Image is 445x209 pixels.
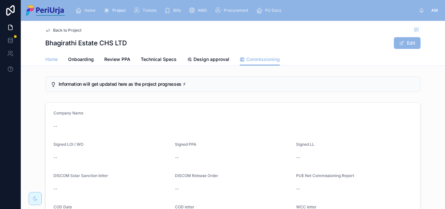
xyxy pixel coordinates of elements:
span: -- [53,123,57,129]
h5: Information will get updated here as the project progresses ⚡ [59,82,415,86]
span: Signed LOI / WO [53,142,83,147]
a: AMG [187,5,211,16]
span: -- [296,154,300,161]
span: -- [175,154,179,161]
h1: Bhagirathi Estate CHS LTD [45,38,127,48]
span: Commissioning [246,56,280,63]
a: Procurement [213,5,253,16]
span: DISCOM Solar Sanction letter [53,173,108,178]
span: PUE Net Commissioning Report [296,173,354,178]
a: Onboarding [68,53,94,67]
span: Signed LL [296,142,314,147]
a: Bills [162,5,185,16]
span: Home [84,8,95,13]
span: Project [112,8,126,13]
button: Edit [394,37,421,49]
span: AM [431,8,438,13]
span: Review PPA [104,56,130,63]
span: AMG [198,8,207,13]
span: Onboarding [68,56,94,63]
span: Bills [173,8,181,13]
a: Project [101,5,130,16]
a: Home [73,5,100,16]
a: PU Docs [254,5,286,16]
span: PU Docs [265,8,281,13]
a: Review PPA [104,53,130,67]
span: Technical Specs [141,56,177,63]
span: Procurement [224,8,248,13]
span: Home [45,56,58,63]
a: Design approval [187,53,229,67]
a: Home [45,53,58,67]
a: Technical Specs [141,53,177,67]
a: Tickets [132,5,161,16]
span: -- [53,186,57,192]
span: Back to Project [53,28,81,33]
span: Tickets [143,8,156,13]
a: Back to Project [45,28,81,33]
span: Signed PPA [175,142,196,147]
span: -- [175,186,179,192]
span: DISCOM Release Order [175,173,218,178]
span: Company Name [53,111,83,115]
img: App logo [26,5,65,16]
a: Commissioning [240,53,280,66]
span: -- [53,154,57,161]
div: scrollable content [70,3,419,18]
span: Design approval [194,56,229,63]
span: -- [296,186,300,192]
